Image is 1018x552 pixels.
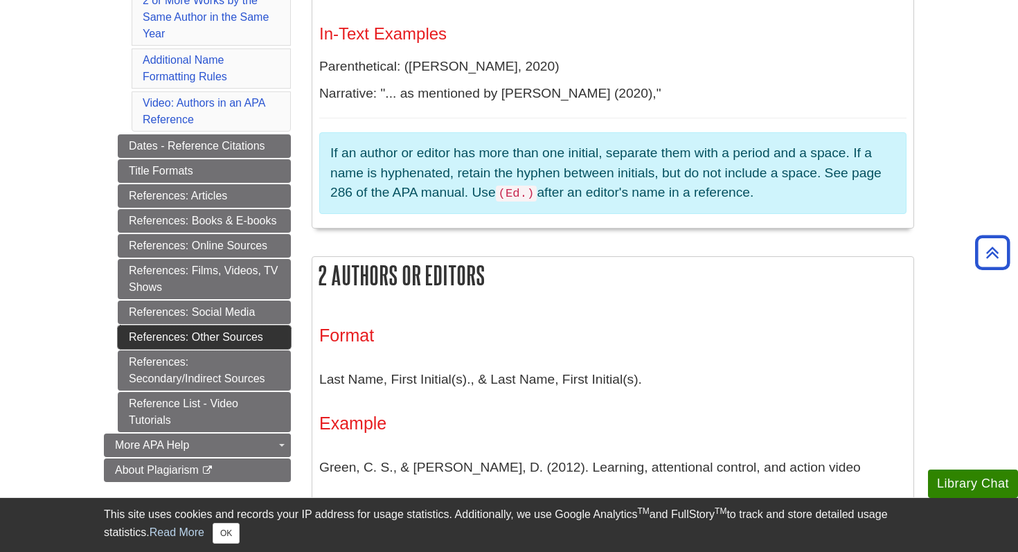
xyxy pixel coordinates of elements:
[715,506,726,516] sup: TM
[319,447,907,527] p: Green, C. S., & [PERSON_NAME], D. (2012). Learning, attentional control, and action video games. ...
[319,84,907,104] p: Narrative: "... as mentioned by [PERSON_NAME] (2020),"
[118,259,291,299] a: References: Films, Videos, TV Shows
[637,506,649,516] sup: TM
[319,25,907,43] h4: In-Text Examples
[970,243,1015,262] a: Back to Top
[118,392,291,432] a: Reference List - Video Tutorials
[118,159,291,183] a: Title Formats
[319,57,907,77] p: Parenthetical: ([PERSON_NAME], 2020)
[319,413,907,434] h3: Example
[928,470,1018,498] button: Library Chat
[118,134,291,158] a: Dates - Reference Citations
[213,523,240,544] button: Close
[150,526,204,538] a: Read More
[143,97,265,125] a: Video: Authors in an APA Reference
[115,464,199,476] span: About Plagiarism
[319,326,907,346] h3: Format
[104,506,914,544] div: This site uses cookies and records your IP address for usage statistics. Additionally, we use Goo...
[118,326,291,349] a: References: Other Sources
[312,257,913,294] h2: 2 Authors or Editors
[115,439,189,451] span: More APA Help
[202,466,213,475] i: This link opens in a new window
[118,209,291,233] a: References: Books & E-books
[104,434,291,457] a: More APA Help
[496,186,537,202] code: (Ed.)
[118,301,291,324] a: References: Social Media
[330,143,895,204] p: If an author or editor has more than one initial, separate them with a period and a space. If a n...
[104,458,291,482] a: About Plagiarism
[319,359,907,400] p: Last Name, First Initial(s)., & Last Name, First Initial(s).
[143,54,227,82] a: Additional Name Formatting Rules
[118,184,291,208] a: References: Articles
[118,350,291,391] a: References: Secondary/Indirect Sources
[118,234,291,258] a: References: Online Sources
